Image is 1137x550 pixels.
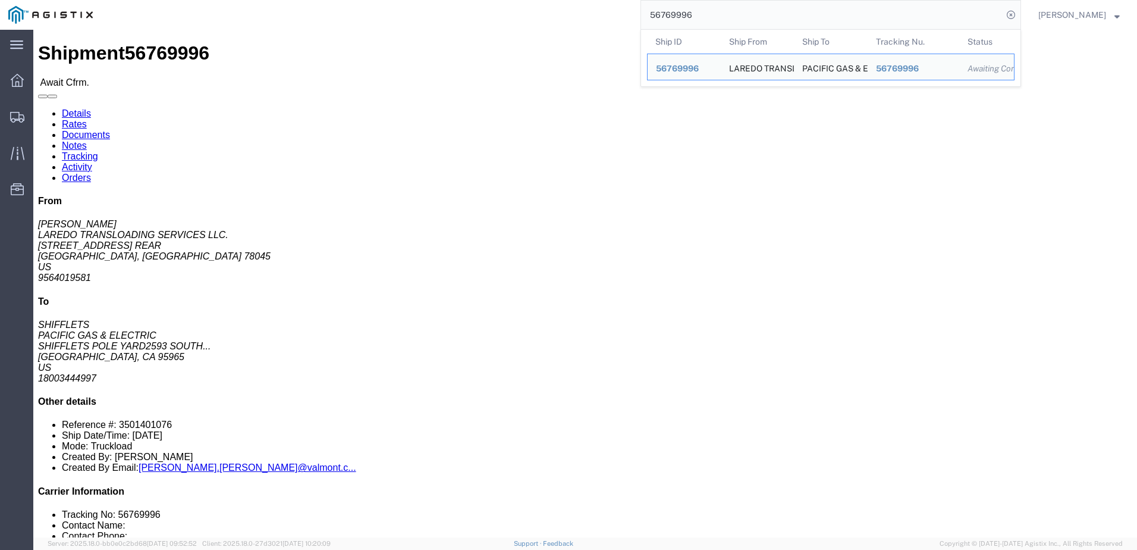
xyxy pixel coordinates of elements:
div: 56769996 [876,62,951,75]
input: Search for shipment number, reference number [641,1,1003,29]
th: Ship From [721,30,794,54]
span: [DATE] 09:52:52 [147,540,197,547]
span: Justin Chao [1038,8,1106,21]
th: Ship ID [647,30,721,54]
div: 56769996 [656,62,712,75]
div: PACIFIC GAS & ELECTRIC [802,54,859,80]
div: Awaiting Confirmation [968,62,1006,75]
div: LAREDO TRANSLOADING SERVICES LLC. [729,54,786,80]
button: [PERSON_NAME] [1038,8,1120,22]
span: Client: 2025.18.0-27d3021 [202,540,331,547]
th: Tracking Nu. [868,30,960,54]
span: 56769996 [876,64,919,73]
table: Search Results [647,30,1020,86]
span: Server: 2025.18.0-bb0e0c2bd68 [48,540,197,547]
a: Support [514,540,544,547]
iframe: FS Legacy Container [33,30,1137,537]
th: Status [959,30,1014,54]
th: Ship To [794,30,868,54]
span: 56769996 [656,64,699,73]
span: [DATE] 10:20:09 [282,540,331,547]
span: Copyright © [DATE]-[DATE] Agistix Inc., All Rights Reserved [940,539,1123,549]
a: Feedback [543,540,573,547]
img: logo [8,6,93,24]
